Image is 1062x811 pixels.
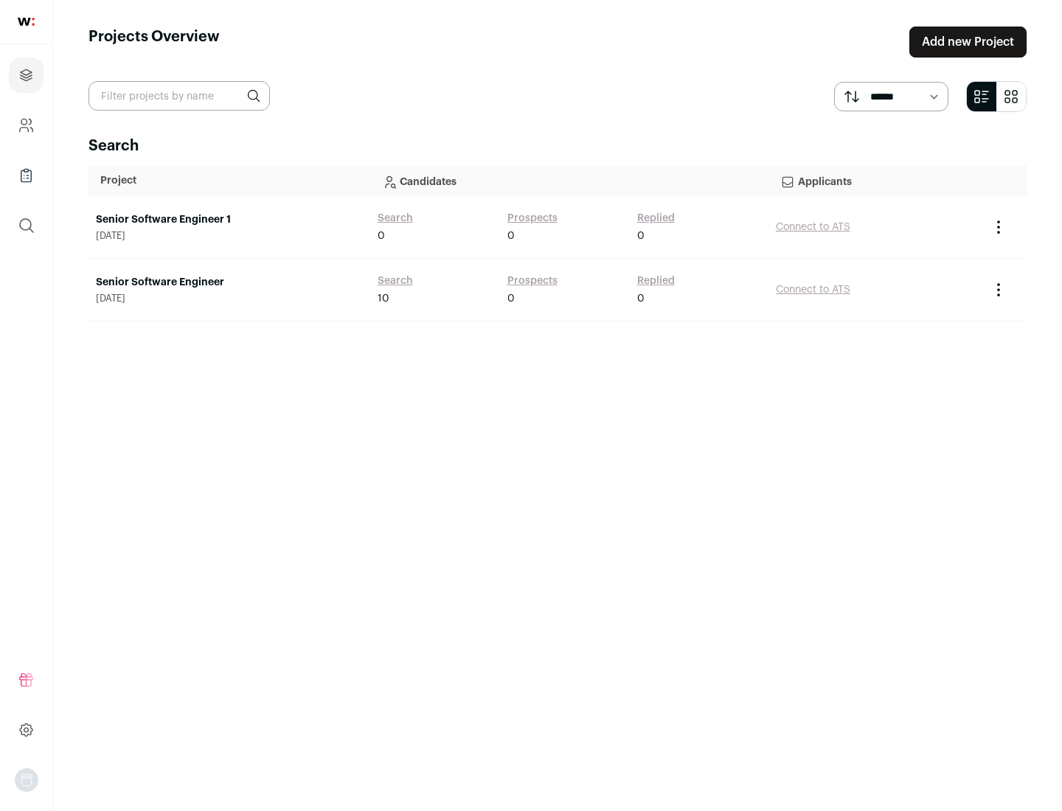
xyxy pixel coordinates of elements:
[637,274,675,288] a: Replied
[909,27,1027,58] a: Add new Project
[990,281,1007,299] button: Project Actions
[378,229,385,243] span: 0
[382,166,757,195] p: Candidates
[378,211,413,226] a: Search
[507,229,515,243] span: 0
[776,285,850,295] a: Connect to ATS
[637,291,645,306] span: 0
[776,222,850,232] a: Connect to ATS
[990,218,1007,236] button: Project Actions
[96,293,363,304] span: [DATE]
[15,768,38,792] img: nopic.png
[88,81,270,111] input: Filter projects by name
[18,18,35,26] img: wellfound-shorthand-0d5821cbd27db2630d0214b213865d53afaa358527fdda9d0ea32b1df1b89c2c.svg
[507,291,515,306] span: 0
[9,108,44,143] a: Company and ATS Settings
[507,211,558,226] a: Prospects
[15,768,38,792] button: Open dropdown
[378,274,413,288] a: Search
[378,291,389,306] span: 10
[96,230,363,242] span: [DATE]
[88,136,1027,156] h2: Search
[780,166,971,195] p: Applicants
[96,212,363,227] a: Senior Software Engineer 1
[100,173,358,188] p: Project
[637,211,675,226] a: Replied
[637,229,645,243] span: 0
[88,27,220,58] h1: Projects Overview
[9,58,44,93] a: Projects
[507,274,558,288] a: Prospects
[96,275,363,290] a: Senior Software Engineer
[9,158,44,193] a: Company Lists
